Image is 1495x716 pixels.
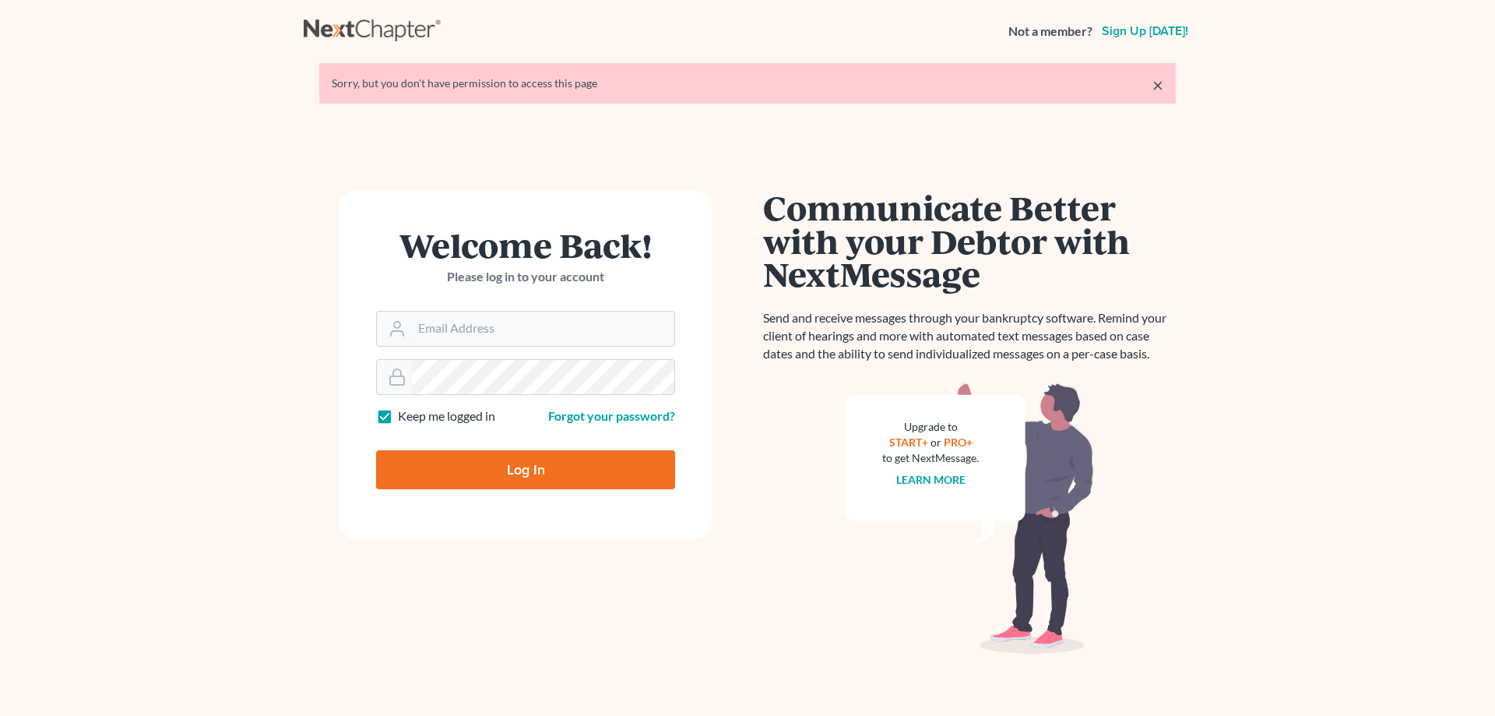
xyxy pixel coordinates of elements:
a: PRO+ [944,436,973,449]
a: × [1152,76,1163,94]
span: or [930,436,941,449]
img: nextmessage_bg-59042aed3d76b12b5cd301f8e5b87938c9018125f34e5fa2b7a6b67550977c72.svg [845,382,1094,654]
strong: Not a member? [1008,23,1092,41]
h1: Welcome Back! [376,228,675,262]
div: to get NextMessage. [882,450,979,466]
div: Upgrade to [882,419,979,435]
h1: Communicate Better with your Debtor with NextMessage [763,191,1176,291]
p: Send and receive messages through your bankruptcy software. Remind your client of hearings and mo... [763,309,1176,363]
a: Sign up [DATE]! [1099,25,1191,37]
a: Learn more [896,473,966,486]
div: Sorry, but you don't have permission to access this page [332,76,1163,91]
a: START+ [889,436,928,449]
a: Forgot your password? [548,408,675,423]
label: Keep me logged in [398,407,495,425]
input: Log In [376,450,675,489]
p: Please log in to your account [376,268,675,286]
input: Email Address [412,312,674,346]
